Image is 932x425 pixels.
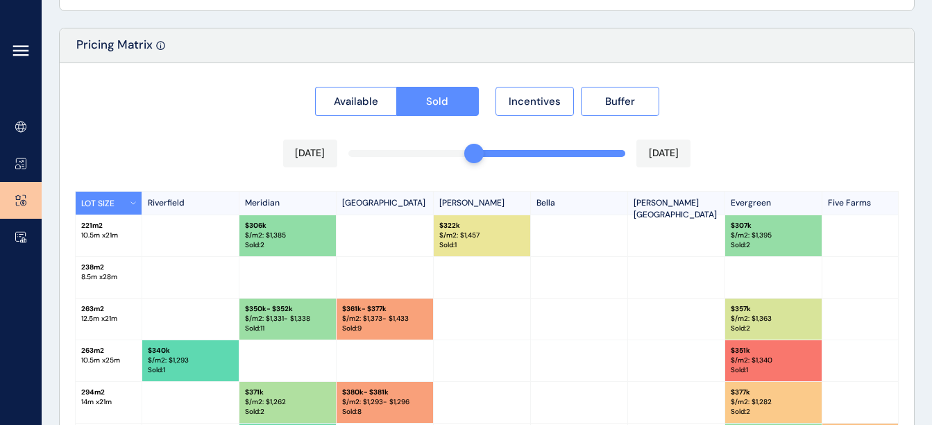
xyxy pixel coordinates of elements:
span: Buffer [605,94,635,108]
p: $ 357k [731,304,816,314]
p: 221 m2 [81,221,136,231]
p: [PERSON_NAME][GEOGRAPHIC_DATA] [628,192,725,215]
span: Available [334,94,378,108]
button: LOT SIZE [76,192,142,215]
p: $/m2: $ 1,385 [245,231,330,240]
p: 10.5 m x 25 m [81,356,136,365]
p: $ 351k [731,346,816,356]
p: 12.5 m x 21 m [81,314,136,324]
p: $ 340k [148,346,233,356]
p: $ 380k - $381k [342,387,427,397]
p: $ 361k - $377k [342,304,427,314]
p: Sold : 1 [439,240,525,250]
p: Sold : 11 [245,324,330,333]
p: $/m2: $ 1,282 [731,397,816,407]
p: [PERSON_NAME] [434,192,531,215]
p: $/m2: $ 1,340 [731,356,816,365]
p: Riverfield [142,192,239,215]
p: $ 350k - $352k [245,304,330,314]
span: Incentives [509,94,561,108]
span: Sold [426,94,448,108]
p: $/m2: $ 1,395 [731,231,816,240]
p: $ 377k [731,387,816,397]
p: $ 306k [245,221,330,231]
p: 8.5 m x 28 m [81,272,136,282]
p: Sold : 2 [245,240,330,250]
p: $/m2: $ 1,262 [245,397,330,407]
p: Sold : 9 [342,324,427,333]
p: [DATE] [295,147,325,160]
button: Sold [396,87,479,116]
p: Sold : 2 [731,324,816,333]
p: Sold : 2 [731,240,816,250]
p: Five Farms [822,192,920,215]
p: Meridian [239,192,337,215]
p: 10.5 m x 21 m [81,231,136,240]
p: [DATE] [649,147,679,160]
p: $/m2: $ 1,293 [148,356,233,365]
button: Buffer [581,87,659,116]
p: $/m2: $ 1,363 [731,314,816,324]
p: $/m2: $ 1,331 - $1,338 [245,314,330,324]
p: Evergreen [725,192,822,215]
p: Sold : 2 [245,407,330,417]
p: 294 m2 [81,387,136,397]
p: Pricing Matrix [76,37,153,62]
p: 263 m2 [81,346,136,356]
p: $/m2: $ 1,373 - $1,433 [342,314,427,324]
p: 238 m2 [81,262,136,272]
button: Available [315,87,397,116]
p: 263 m2 [81,304,136,314]
p: $ 322k [439,221,525,231]
p: Sold : 1 [148,365,233,375]
p: Sold : 8 [342,407,427,417]
p: 14 m x 21 m [81,397,136,407]
button: Incentives [495,87,574,116]
p: $ 371k [245,387,330,397]
p: $/m2: $ 1,457 [439,231,525,240]
p: Bella [531,192,628,215]
p: [GEOGRAPHIC_DATA] [337,192,434,215]
p: Sold : 1 [731,365,816,375]
p: Sold : 2 [731,407,816,417]
p: $/m2: $ 1,293 - $1,296 [342,397,427,407]
p: $ 307k [731,221,816,231]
